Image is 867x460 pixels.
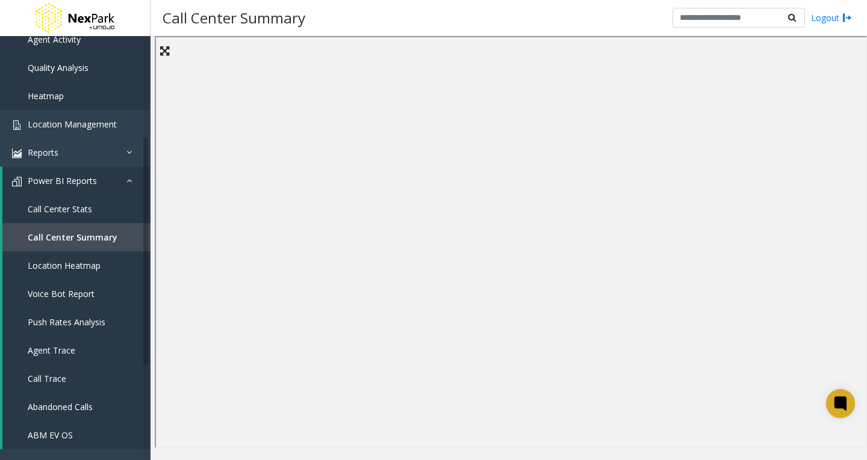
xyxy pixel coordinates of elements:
a: Push Rates Analysis [2,308,151,336]
span: Abandoned Calls [28,401,93,412]
span: Call Center Stats [28,203,92,215]
a: Location Heatmap [2,251,151,280]
img: 'icon' [12,149,22,158]
img: 'icon' [12,120,22,130]
span: Quality Analysis [28,62,89,73]
a: ABM EV OS [2,421,151,449]
a: Call Center Summary [2,223,151,251]
a: Logout [811,11,852,24]
span: Push Rates Analysis [28,316,105,328]
a: Abandoned Calls [2,393,151,421]
img: 'icon' [12,177,22,186]
h3: Call Center Summary [157,3,311,32]
span: Call Center Summary [28,232,117,243]
a: Call Trace [2,364,151,393]
a: Agent Trace [2,336,151,364]
span: Power BI Reports [28,175,97,186]
a: Call Center Stats [2,195,151,223]
img: logout [842,11,852,24]
span: Agent Activity [28,34,81,45]
span: Reports [28,147,58,158]
span: ABM EV OS [28,429,73,441]
span: Voice Bot Report [28,288,95,299]
span: Location Heatmap [28,260,101,271]
a: Voice Bot Report [2,280,151,308]
span: Agent Trace [28,345,75,356]
span: Location Management [28,118,117,130]
span: Call Trace [28,373,66,384]
span: Heatmap [28,90,64,102]
a: Power BI Reports [2,167,151,195]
